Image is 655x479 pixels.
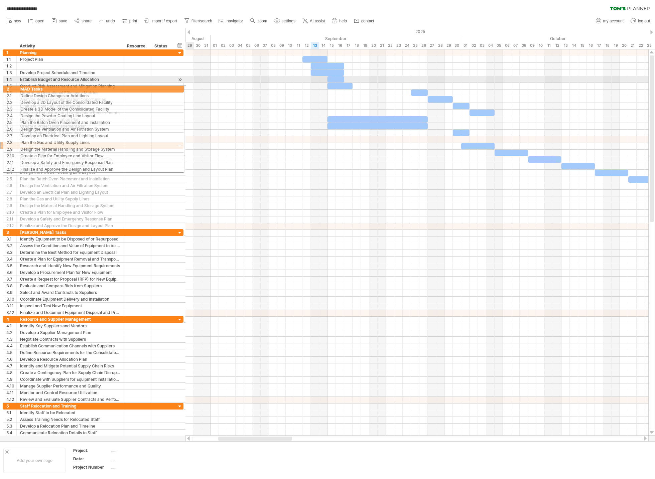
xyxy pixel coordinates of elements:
div: Add your own logo [3,448,66,473]
div: Thursday, 25 September 2025 [411,42,419,49]
div: Design the Ventilation and Air Filtration System [20,182,120,189]
a: undo [97,17,117,25]
div: Saturday, 11 October 2025 [545,42,553,49]
div: Coordinate Equipment Delivery and Installation [20,296,120,302]
div: Determine the Best Method for Equipment Disposal [20,249,120,256]
div: Determine Operational Efficiency Metrics [20,90,120,96]
div: Friday, 17 October 2025 [595,42,603,49]
a: print [120,17,139,25]
span: open [35,19,44,23]
div: Resource and Supplier Management [20,316,120,322]
div: 2.5 [6,176,16,182]
div: 3.5 [6,263,16,269]
div: Wednesday, 3 September 2025 [227,42,236,49]
div: 5.3 [6,423,16,429]
div: Research Regulatory and Compliance Requirements [20,110,120,116]
div: Saturday, 4 October 2025 [486,42,495,49]
div: 5.1 [6,410,16,416]
div: Develop Project Schedule and Timeline [20,69,120,76]
div: Tuesday, 23 September 2025 [394,42,403,49]
div: Negotiate Contracts with Suppliers [20,336,120,342]
div: Friday, 29 August 2025 [185,42,194,49]
div: 1.1 [6,56,16,62]
div: 5 [6,403,16,409]
div: Thursday, 9 October 2025 [528,42,536,49]
div: Manage Supplier Performance and Quality [20,383,120,389]
div: Define Resource Requirements for the Consolidated Facility [20,349,120,356]
div: 1.5 [6,83,16,89]
div: 1.4 [6,76,16,83]
div: Resource [127,43,147,49]
div: 2.10 [6,209,16,215]
div: Wednesday, 15 October 2025 [578,42,586,49]
div: Conduct Risk Assessment and Mitigation Planning [20,83,120,89]
div: 2.9 [6,202,16,209]
div: Develop an Electrical Plan and Lighting Layout [20,189,120,195]
div: 5.4 [6,430,16,436]
a: share [73,17,94,25]
div: 5.2 [6,416,16,423]
div: Design the Material Handling and Storage System [20,202,120,209]
div: Monitor and Control Resource Utilization [20,389,120,396]
div: Thursday, 4 September 2025 [236,42,244,49]
div: Thursday, 16 October 2025 [586,42,595,49]
div: Plan the Batch Oven Placement and Installation [20,176,120,182]
div: Tuesday, 2 September 2025 [219,42,227,49]
div: Tuesday, 14 October 2025 [570,42,578,49]
div: Develop a Supplier Management Plan [20,329,120,336]
div: Finalize and Document Equipment Disposal and Procurement Activities [20,309,120,316]
div: .... [111,464,167,470]
span: contact [361,19,374,23]
div: Assess Training Needs for Relocated Staff [20,416,120,423]
div: Sunday, 19 October 2025 [612,42,620,49]
div: 2 [6,142,16,149]
div: Develop a Communication Plan [20,116,120,123]
div: Monday, 29 September 2025 [444,42,453,49]
div: 1.8 [6,103,16,109]
div: Identify Equipment to be Disposed of or Repurposed [20,236,120,242]
div: 1.9 [6,110,16,116]
div: Coordinate with Suppliers for Equipment Installation and Testing [20,376,120,382]
div: Create a Contingency Plan for Supply Chain Disruptions [20,369,120,376]
span: filter/search [191,19,212,23]
div: Monday, 1 September 2025 [211,42,219,49]
div: 2.2 [6,156,16,162]
div: Create a 3D Model of the Consolidated Facility [20,162,120,169]
div: .... [111,448,167,453]
div: Create a Request for Proposal (RFP) for New Equipment [20,276,120,282]
div: Sunday, 31 August 2025 [202,42,211,49]
span: settings [282,19,295,23]
div: Establish Budget and Resource Allocation [20,76,120,83]
div: Wednesday, 17 September 2025 [344,42,353,49]
div: Finalize and Approve the Design and Layout Plan [20,222,120,229]
div: Review and Evaluate Supplier Contracts and Performance [20,396,120,403]
div: Wednesday, 10 September 2025 [286,42,294,49]
div: Develop a 2D Layout of the Consolidated Facility [20,156,120,162]
div: 2.11 [6,216,16,222]
div: 1.11 [6,123,16,129]
div: 1.3 [6,69,16,76]
div: 2.4 [6,169,16,175]
div: Saturday, 6 September 2025 [252,42,261,49]
div: 4.8 [6,369,16,376]
div: 4.11 [6,389,16,396]
div: 3.12 [6,309,16,316]
span: share [82,19,92,23]
div: Plan the Gas and Utility Supply Lines [20,196,120,202]
div: Wednesday, 24 September 2025 [403,42,411,49]
div: 3.3 [6,249,16,256]
div: Planning [20,49,120,56]
div: Saturday, 27 September 2025 [428,42,436,49]
div: Date: [73,456,110,462]
div: Activity [20,43,120,49]
span: navigator [227,19,243,23]
div: Hold a Project Kick-Off Meeting [20,130,120,136]
div: Tuesday, 30 September 2025 [453,42,461,49]
div: 4 [6,316,16,322]
div: Project Number [73,464,110,470]
div: 2.12 [6,222,16,229]
div: Project: [73,448,110,453]
div: Monday, 22 September 2025 [386,42,394,49]
div: Sunday, 5 October 2025 [495,42,503,49]
div: 4.3 [6,336,16,342]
